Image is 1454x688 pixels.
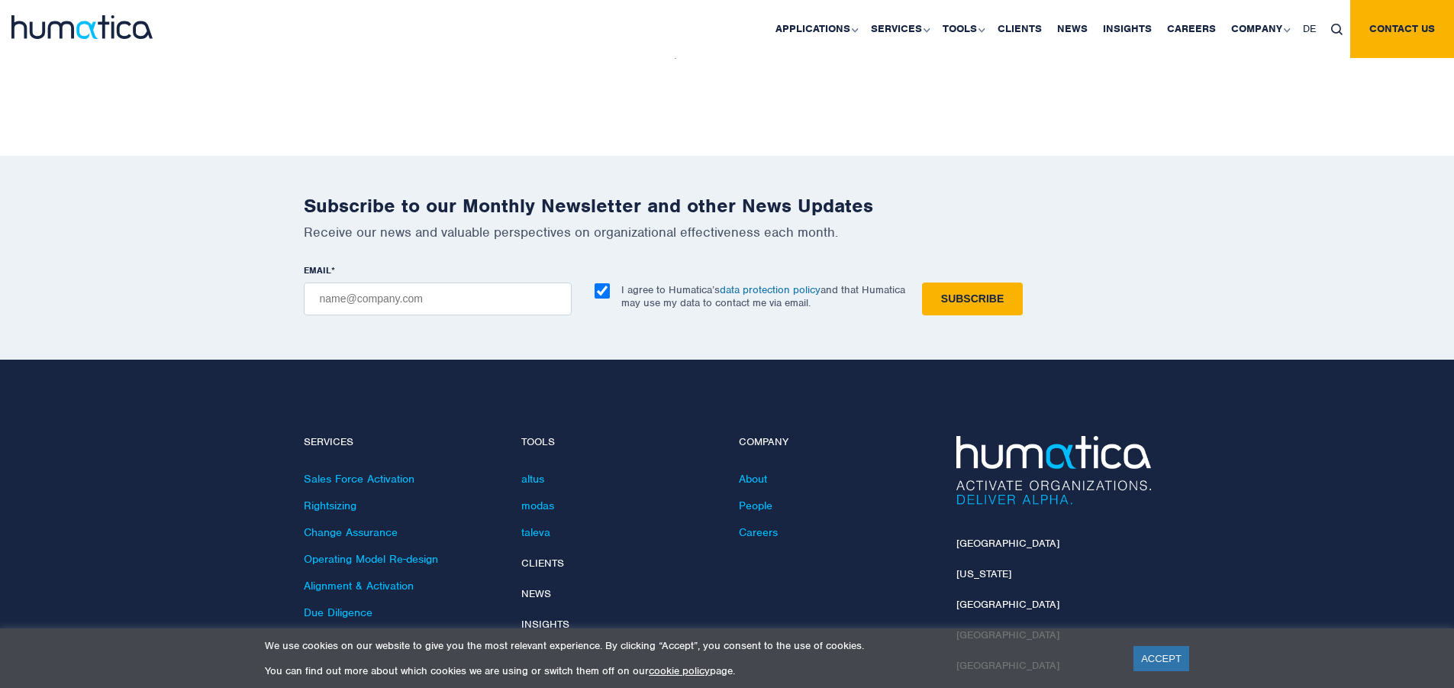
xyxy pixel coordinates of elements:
[621,283,905,309] p: I agree to Humatica’s and that Humatica may use my data to contact me via email.
[739,499,772,512] a: People
[304,264,331,276] span: EMAIL
[956,598,1059,611] a: [GEOGRAPHIC_DATA]
[956,436,1151,505] img: Humatica
[1303,22,1316,35] span: DE
[304,472,414,486] a: Sales Force Activation
[304,579,414,593] a: Alignment & Activation
[956,537,1059,550] a: [GEOGRAPHIC_DATA]
[922,283,1023,315] input: Subscribe
[956,567,1011,580] a: [US_STATE]
[521,618,569,631] a: Insights
[304,499,356,512] a: Rightsizing
[521,499,554,512] a: modas
[304,283,572,315] input: name@company.com
[521,525,550,539] a: taleva
[304,194,1151,218] h2: Subscribe to our Monthly Newsletter and other News Updates
[304,606,372,619] a: Due Diligence
[304,224,1151,241] p: Receive our news and valuable perspectives on organizational effectiveness each month.
[304,436,498,449] h4: Services
[521,587,551,600] a: News
[265,664,1114,677] p: You can find out more about which cookies we are using or switch them off on our page.
[521,557,564,570] a: Clients
[720,283,820,296] a: data protection policy
[521,436,716,449] h4: Tools
[739,525,778,539] a: Careers
[739,436,933,449] h4: Company
[595,283,610,299] input: I agree to Humatica’sdata protection policyand that Humatica may use my data to contact me via em...
[1331,24,1343,35] img: search_icon
[304,552,438,566] a: Operating Model Re-design
[265,639,1114,652] p: We use cookies on our website to give you the most relevant experience. By clicking “Accept”, you...
[11,15,153,39] img: logo
[521,472,544,486] a: altus
[739,472,767,486] a: About
[1133,646,1189,671] a: ACCEPT
[304,525,398,539] a: Change Assurance
[649,664,710,677] a: cookie policy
